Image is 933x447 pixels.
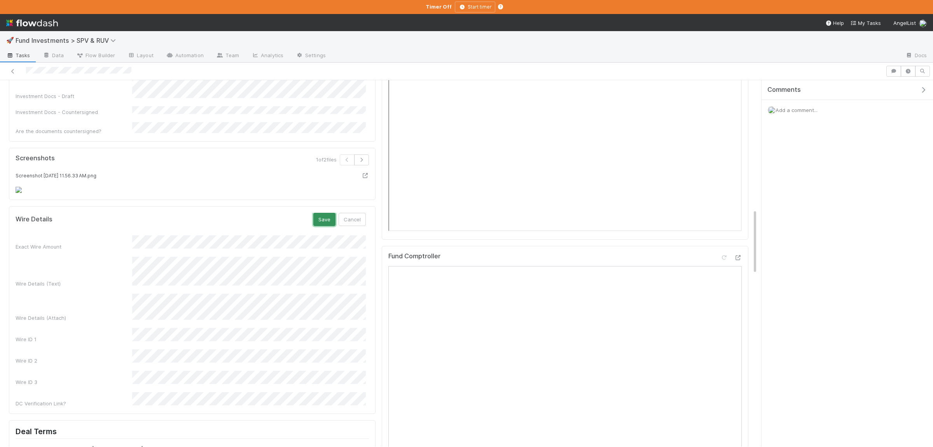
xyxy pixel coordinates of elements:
[339,213,366,226] button: Cancel
[16,378,132,386] div: Wire ID 3
[16,37,120,44] span: Fund Investments > SPV & RUV
[767,86,801,94] span: Comments
[16,335,132,343] div: Wire ID 1
[70,50,121,62] a: Flow Builder
[16,92,132,100] div: Investment Docs - Draft
[313,213,335,226] button: Save
[455,2,495,12] button: Start timer
[388,252,440,260] h5: Fund Comptroller
[6,37,14,44] span: 🚀
[16,216,52,223] h5: Wire Details
[160,50,210,62] a: Automation
[245,50,290,62] a: Analytics
[16,173,96,179] small: Screenshot [DATE] 11.56.33 AM.png
[16,314,132,322] div: Wire Details (Attach)
[426,4,452,10] strong: Timer Off
[76,51,115,59] span: Flow Builder
[850,19,881,27] a: My Tasks
[6,51,30,59] span: Tasks
[16,243,132,251] div: Exact Wire Amount
[121,50,160,62] a: Layout
[37,50,70,62] a: Data
[210,50,245,62] a: Team
[16,280,132,287] div: Wire Details (Text)
[776,107,818,113] span: Add a comment...
[16,400,132,407] div: DC Verification Link?
[16,127,132,135] div: Are the documents countersigned?
[850,20,881,26] span: My Tasks
[316,156,337,163] span: 1 of 2 files
[825,19,844,27] div: Help
[16,427,369,439] h2: Deal Terms
[290,50,332,62] a: Settings
[893,20,916,26] span: AngelList
[16,154,55,162] h5: Screenshots
[16,357,132,365] div: Wire ID 2
[16,187,22,193] img: eyJfcmFpbHMiOnsibWVzc2FnZSI6IkJBaHBBNHpsR0E9PSIsImV4cCI6bnVsbCwicHVyIjoiYmxvYl9pZCJ9fQ==--ec83f54...
[899,50,933,62] a: Docs
[6,16,58,30] img: logo-inverted-e16ddd16eac7371096b0.svg
[768,106,776,114] img: avatar_55b415e2-df6a-4422-95b4-4512075a58f2.png
[16,108,132,116] div: Investment Docs - Countersigned
[919,19,927,27] img: avatar_55b415e2-df6a-4422-95b4-4512075a58f2.png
